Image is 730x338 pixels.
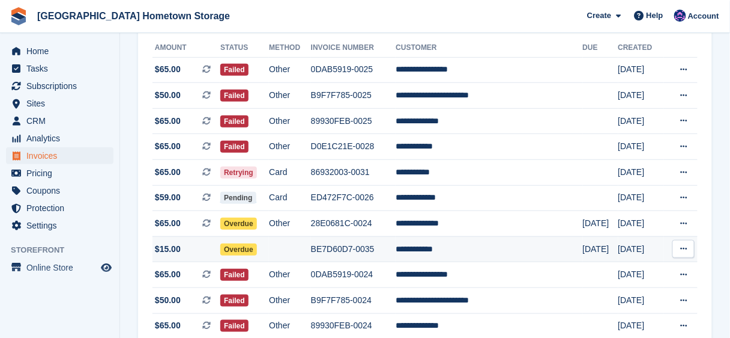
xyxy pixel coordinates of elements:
[6,259,113,276] a: menu
[311,108,396,134] td: 89930FEB-0025
[311,134,396,160] td: D0E1C21E-0028
[311,262,396,288] td: 0DAB5919-0024
[26,200,98,217] span: Protection
[647,10,663,22] span: Help
[220,320,249,332] span: Failed
[6,200,113,217] a: menu
[155,243,181,256] span: $15.00
[311,160,396,186] td: 86932003-0031
[688,10,719,22] span: Account
[6,130,113,147] a: menu
[26,130,98,147] span: Analytics
[311,57,396,83] td: 0DAB5919-0025
[583,38,618,58] th: Due
[32,6,235,26] a: [GEOGRAPHIC_DATA] Hometown Storage
[155,115,181,128] span: $65.00
[618,262,664,288] td: [DATE]
[6,60,113,77] a: menu
[99,260,113,275] a: Preview store
[26,182,98,199] span: Coupons
[269,134,311,160] td: Other
[220,38,269,58] th: Status
[26,147,98,164] span: Invoices
[26,112,98,129] span: CRM
[11,244,119,256] span: Storefront
[26,60,98,77] span: Tasks
[220,295,249,307] span: Failed
[155,140,181,153] span: $65.00
[583,211,618,237] td: [DATE]
[155,89,181,102] span: $50.00
[6,165,113,182] a: menu
[6,147,113,164] a: menu
[674,10,686,22] img: Amy Liposky-Vincent
[618,211,664,237] td: [DATE]
[220,192,256,204] span: Pending
[220,244,257,256] span: Overdue
[220,218,257,230] span: Overdue
[6,182,113,199] a: menu
[269,160,311,186] td: Card
[311,38,396,58] th: Invoice Number
[6,95,113,112] a: menu
[269,211,311,237] td: Other
[10,7,28,25] img: stora-icon-8386f47178a22dfd0bd8f6a31ec36ba5ce8667c1dd55bd0f319d3a0aa187defe.svg
[6,217,113,234] a: menu
[311,83,396,109] td: B9F7F785-0025
[618,57,664,83] td: [DATE]
[220,115,249,128] span: Failed
[220,141,249,153] span: Failed
[587,10,611,22] span: Create
[311,288,396,314] td: B9F7F785-0024
[26,259,98,276] span: Online Store
[6,78,113,94] a: menu
[618,288,664,314] td: [DATE]
[26,217,98,234] span: Settings
[269,108,311,134] td: Other
[155,166,181,179] span: $65.00
[396,38,582,58] th: Customer
[618,236,664,262] td: [DATE]
[618,185,664,211] td: [DATE]
[220,64,249,76] span: Failed
[269,83,311,109] td: Other
[26,78,98,94] span: Subscriptions
[155,191,181,204] span: $59.00
[618,108,664,134] td: [DATE]
[583,236,618,262] td: [DATE]
[311,236,396,262] td: BE7D60D7-0035
[26,165,98,182] span: Pricing
[155,268,181,281] span: $65.00
[26,43,98,60] span: Home
[220,90,249,102] span: Failed
[269,288,311,314] td: Other
[152,38,220,58] th: Amount
[269,262,311,288] td: Other
[155,63,181,76] span: $65.00
[618,160,664,186] td: [DATE]
[269,57,311,83] td: Other
[6,112,113,129] a: menu
[220,167,257,179] span: Retrying
[155,319,181,332] span: $65.00
[618,38,664,58] th: Created
[155,294,181,307] span: $50.00
[26,95,98,112] span: Sites
[220,269,249,281] span: Failed
[6,43,113,60] a: menu
[269,185,311,211] td: Card
[269,38,311,58] th: Method
[618,83,664,109] td: [DATE]
[155,217,181,230] span: $65.00
[311,185,396,211] td: ED472F7C-0026
[618,134,664,160] td: [DATE]
[311,211,396,237] td: 28E0681C-0024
